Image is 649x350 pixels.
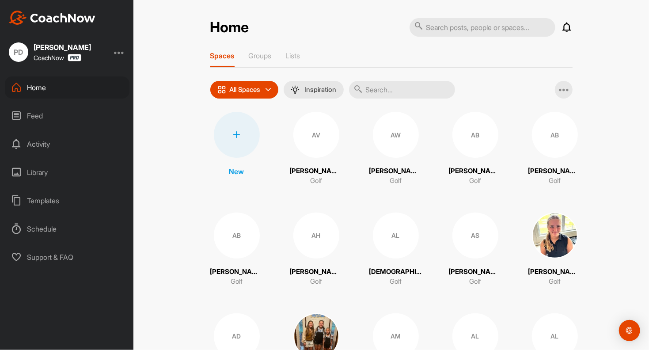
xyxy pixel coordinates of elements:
[9,42,28,62] div: PD
[286,51,300,60] p: Lists
[349,81,455,99] input: Search...
[373,213,419,259] div: AL
[369,267,422,277] p: [DEMOGRAPHIC_DATA][PERSON_NAME]
[229,166,244,177] p: New
[449,267,502,277] p: [PERSON_NAME]
[532,112,578,158] div: AB
[449,213,502,287] a: AS[PERSON_NAME]Golf
[249,51,272,60] p: Groups
[528,166,581,176] p: [PERSON_NAME]
[217,85,226,94] img: icon
[5,105,129,127] div: Feed
[549,176,561,186] p: Golf
[310,277,322,287] p: Golf
[373,112,419,158] div: AW
[5,218,129,240] div: Schedule
[310,176,322,186] p: Golf
[34,54,81,61] div: CoachNow
[210,267,263,277] p: [PERSON_NAME]
[210,213,263,287] a: AB[PERSON_NAME]Golf
[68,54,81,61] img: CoachNow Pro
[452,112,498,158] div: AB
[210,51,235,60] p: Spaces
[290,112,343,186] a: AV[PERSON_NAME]Golf
[290,267,343,277] p: [PERSON_NAME]
[5,133,129,155] div: Activity
[449,166,502,176] p: [PERSON_NAME]
[528,267,581,277] p: [PERSON_NAME]
[305,86,337,93] p: Inspiration
[549,277,561,287] p: Golf
[210,19,249,36] h2: Home
[369,213,422,287] a: AL[DEMOGRAPHIC_DATA][PERSON_NAME]Golf
[469,277,481,287] p: Golf
[290,213,343,287] a: AH[PERSON_NAME]Golf
[390,277,402,287] p: Golf
[5,76,129,99] div: Home
[293,112,339,158] div: AV
[469,176,481,186] p: Golf
[449,112,502,186] a: AB[PERSON_NAME]Golf
[5,190,129,212] div: Templates
[5,161,129,183] div: Library
[290,166,343,176] p: [PERSON_NAME]
[410,18,555,37] input: Search posts, people or spaces...
[452,213,498,259] div: AS
[34,44,91,51] div: [PERSON_NAME]
[532,213,578,259] img: square_fb2fadaae78c6e3469a620155512ee43.jpg
[619,320,640,341] div: Open Intercom Messenger
[369,112,422,186] a: AW[PERSON_NAME]Golf
[5,246,129,268] div: Support & FAQ
[9,11,95,25] img: CoachNow
[293,213,339,259] div: AH
[214,213,260,259] div: AB
[528,112,581,186] a: AB[PERSON_NAME]Golf
[291,85,300,94] img: menuIcon
[230,86,261,93] p: All Spaces
[390,176,402,186] p: Golf
[231,277,243,287] p: Golf
[369,166,422,176] p: [PERSON_NAME]
[528,213,581,287] a: [PERSON_NAME]Golf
